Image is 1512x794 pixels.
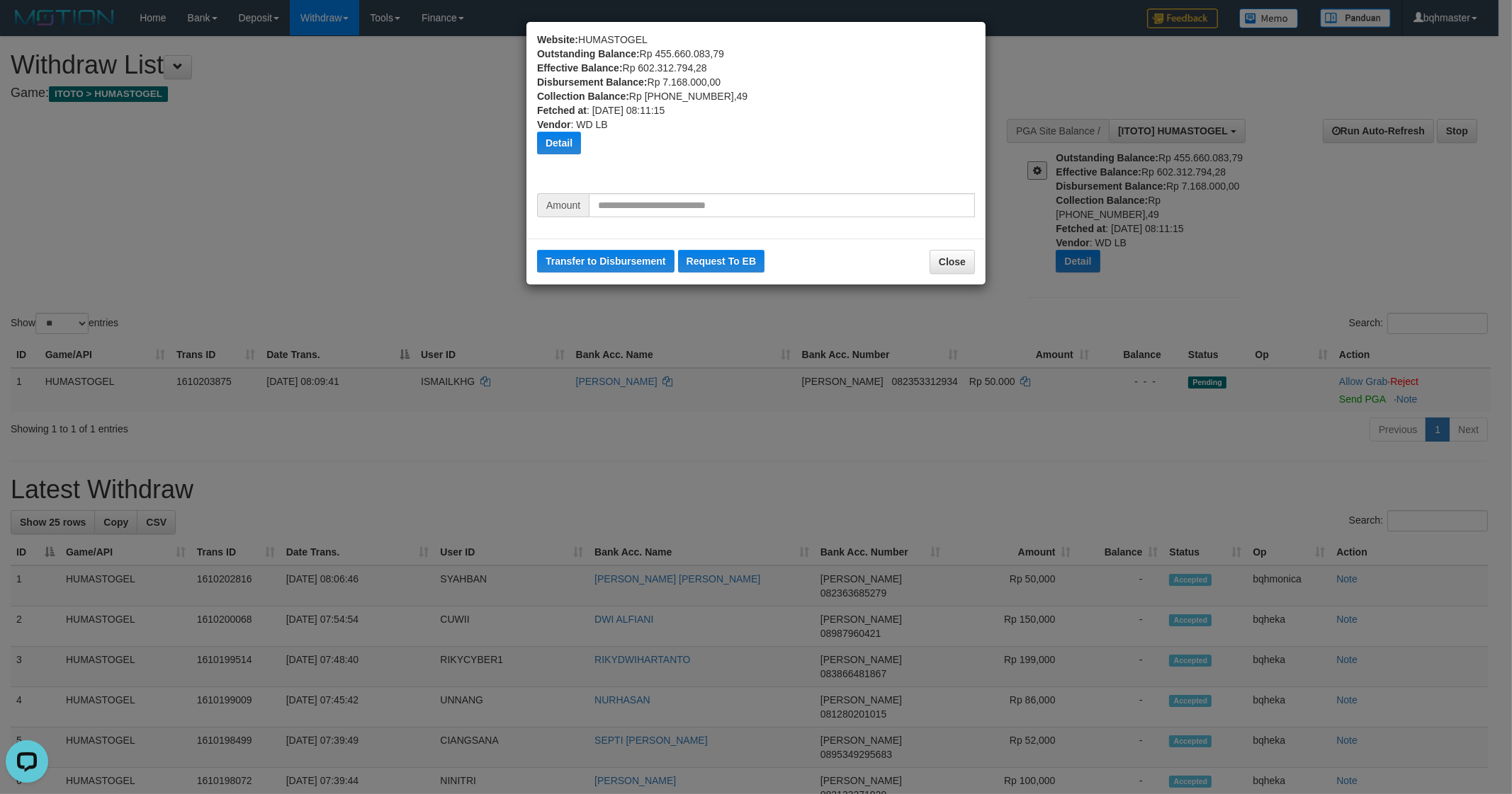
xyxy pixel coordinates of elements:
b: Disbursement Balance: [537,76,648,88]
b: Collection Balance: [537,91,629,102]
button: Transfer to Disbursement [537,250,675,272]
b: Outstanding Balance: [537,48,640,59]
b: Effective Balance: [537,62,623,74]
span: Amount [537,193,589,217]
b: Website: [537,34,578,45]
div: HUMASTOGEL Rp 455.660.083,79 Rp 602.312.794,28 Rp 7.168.000,00 Rp [PHONE_NUMBER],49 : [DATE] 08:1... [537,33,975,193]
button: Request To EB [678,250,765,272]
button: Close [930,250,975,274]
button: Open LiveChat chat widget [6,6,48,48]
b: Vendor [537,119,570,130]
button: Detail [537,132,581,154]
b: Fetched at [537,105,587,116]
